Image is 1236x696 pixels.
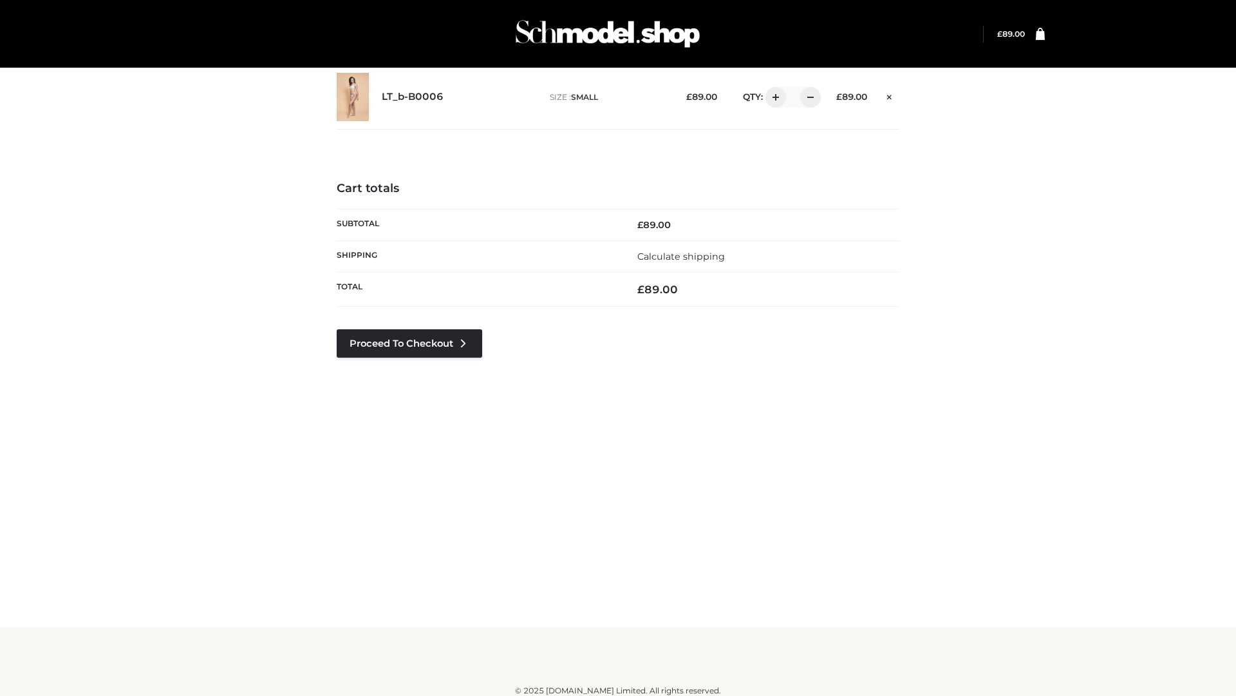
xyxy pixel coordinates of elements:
a: Proceed to Checkout [337,329,482,358]
bdi: 89.00 [686,92,717,102]
a: Remove this item [880,87,899,104]
th: Total [337,273,618,307]
span: £ [836,92,842,102]
p: size : [550,92,666,103]
th: Subtotal [337,209,618,240]
a: £89.00 [997,29,1025,39]
a: Calculate shipping [637,251,725,262]
span: £ [997,29,1002,39]
span: SMALL [571,92,598,102]
div: QTY: [730,87,816,108]
h4: Cart totals [337,182,899,196]
bdi: 89.00 [836,92,867,102]
th: Shipping [337,240,618,272]
img: LT_b-B0006 - SMALL [337,73,369,121]
a: LT_b-B0006 [382,91,444,103]
span: £ [686,92,692,102]
bdi: 89.00 [637,283,678,296]
bdi: 89.00 [637,219,671,231]
span: £ [637,283,644,296]
bdi: 89.00 [997,29,1025,39]
img: Schmodel Admin 964 [511,8,704,59]
span: £ [637,219,643,231]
